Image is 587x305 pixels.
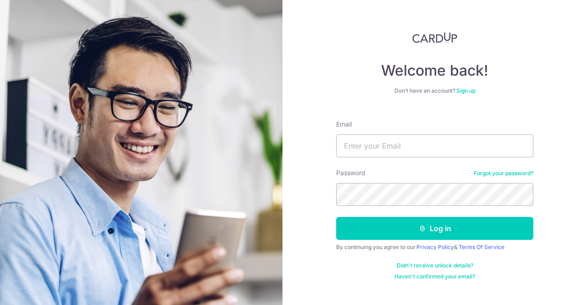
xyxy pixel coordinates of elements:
div: Don’t have an account? [336,87,533,94]
a: Sign up [456,87,476,94]
input: Enter your Email [336,134,533,157]
label: Email [336,120,352,129]
a: Terms Of Service [459,244,504,250]
img: CardUp Logo [412,32,457,43]
a: Didn't receive unlock details? [397,262,473,269]
a: Privacy Policy [416,244,454,250]
a: Haven't confirmed your email? [394,273,475,280]
div: By continuing you agree to our & [336,244,533,251]
a: Forgot your password? [474,170,533,177]
label: Password [336,168,365,177]
h4: Welcome back! [336,61,533,80]
button: Log in [336,217,533,240]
